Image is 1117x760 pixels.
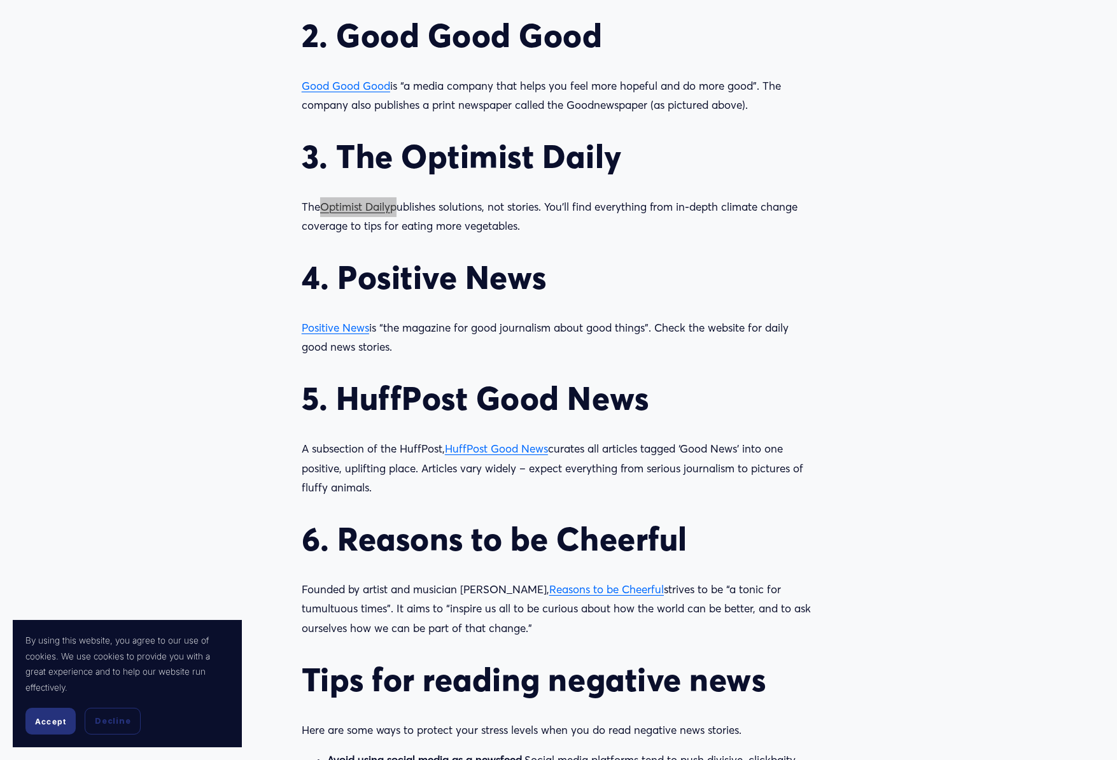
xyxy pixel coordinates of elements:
p: The publishes solutions, not stories. You’ll find everything from in-depth climate change coverag... [302,197,815,236]
h2: Tips for reading negative news [302,660,815,699]
p: is “the magazine for good journalism about good things”. Check the website for daily good news st... [302,318,815,357]
section: Cookie banner [13,620,242,747]
h2: 3. The Optimist Daily [302,137,815,176]
button: Decline [85,708,141,735]
button: Accept [25,708,76,735]
a: Optimist Daily [320,200,390,213]
a: Reasons to be Cheerful [549,582,664,596]
a: Positive News [302,321,369,334]
a: HuffPost Good News [445,442,548,455]
span: Accept [35,717,66,726]
p: By using this website, you agree to our use of cookies. We use cookies to provide you with a grea... [25,633,229,695]
h2: 4. Positive News [302,258,815,297]
p: Here are some ways to protect your stress levels when you do read negative news stories. [302,721,815,740]
h2: 5. HuffPost Good News [302,379,815,418]
a: Good Good Good [302,79,390,92]
h2: 2. Good Good Good [302,16,815,55]
span: Decline [95,715,130,727]
p: Founded by artist and musician [PERSON_NAME], strives to be “a tonic for tumultuous times”. It ai... [302,580,815,638]
h2: 6. Reasons to be Cheerful [302,519,815,558]
p: is “a media company that helps you feel more hopeful and do more good”. The company also publishe... [302,76,815,115]
p: A subsection of the HuffPost, curates all articles tagged ‘Good News’ into one positive, upliftin... [302,439,815,498]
